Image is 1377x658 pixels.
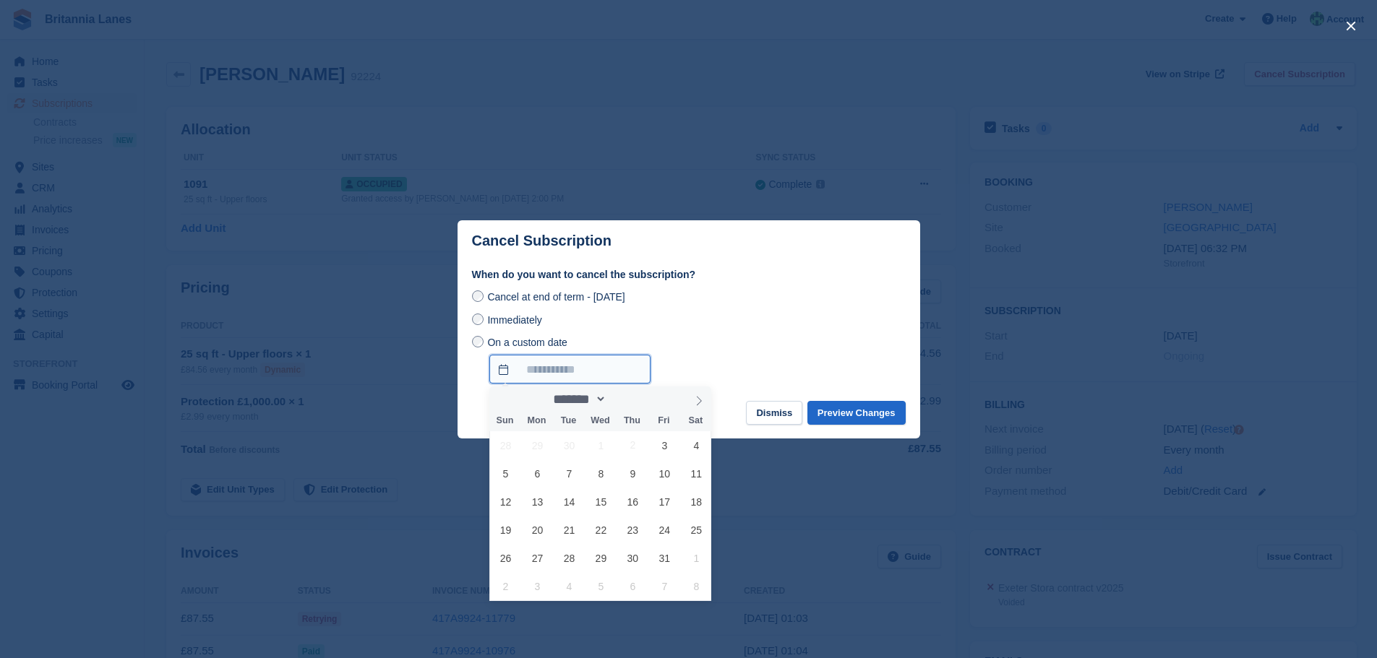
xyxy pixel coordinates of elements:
span: October 23, 2025 [619,516,647,544]
input: On a custom date [472,336,484,347]
span: October 10, 2025 [651,459,679,488]
span: October 21, 2025 [555,516,583,544]
span: Sun [489,416,521,425]
button: Preview Changes [807,401,906,425]
span: October 27, 2025 [523,544,552,572]
span: November 7, 2025 [651,572,679,600]
button: close [1339,14,1363,38]
span: October 22, 2025 [587,516,615,544]
span: October 26, 2025 [492,544,520,572]
span: October 15, 2025 [587,488,615,516]
span: October 7, 2025 [555,459,583,488]
span: October 2, 2025 [619,431,647,459]
span: Cancel at end of term - [DATE] [487,291,625,303]
span: October 4, 2025 [682,431,711,459]
span: Tue [552,416,584,425]
span: October 13, 2025 [523,488,552,516]
span: November 5, 2025 [587,572,615,600]
span: October 29, 2025 [587,544,615,572]
input: Cancel at end of term - [DATE] [472,290,484,302]
span: On a custom date [487,337,567,348]
input: Immediately [472,313,484,325]
button: Dismiss [746,401,802,425]
span: October 14, 2025 [555,488,583,516]
span: Immediately [487,314,541,326]
span: October 6, 2025 [523,459,552,488]
span: November 1, 2025 [682,544,711,572]
span: September 30, 2025 [555,431,583,459]
span: October 28, 2025 [555,544,583,572]
span: October 5, 2025 [492,459,520,488]
span: October 12, 2025 [492,488,520,516]
span: October 24, 2025 [651,516,679,544]
span: September 28, 2025 [492,431,520,459]
span: October 20, 2025 [523,516,552,544]
label: When do you want to cancel the subscription? [472,267,906,282]
span: Mon [520,416,552,425]
span: Fri [648,416,679,425]
span: October 1, 2025 [587,431,615,459]
span: Wed [584,416,616,425]
span: November 8, 2025 [682,572,711,600]
span: October 30, 2025 [619,544,647,572]
span: October 9, 2025 [619,459,647,488]
span: November 2, 2025 [492,572,520,600]
span: Thu [616,416,648,425]
p: Cancel Subscription [472,233,612,249]
span: November 6, 2025 [619,572,647,600]
span: October 18, 2025 [682,488,711,516]
span: October 16, 2025 [619,488,647,516]
span: October 17, 2025 [651,488,679,516]
span: November 4, 2025 [555,572,583,600]
span: October 31, 2025 [651,544,679,572]
select: Month [549,391,607,407]
span: October 3, 2025 [651,431,679,459]
span: October 8, 2025 [587,459,615,488]
span: October 19, 2025 [492,516,520,544]
span: Sat [679,416,711,425]
span: October 11, 2025 [682,459,711,488]
input: On a custom date [489,355,651,384]
span: November 3, 2025 [523,572,552,600]
span: September 29, 2025 [523,431,552,459]
span: October 25, 2025 [682,516,711,544]
input: Year [606,391,652,407]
